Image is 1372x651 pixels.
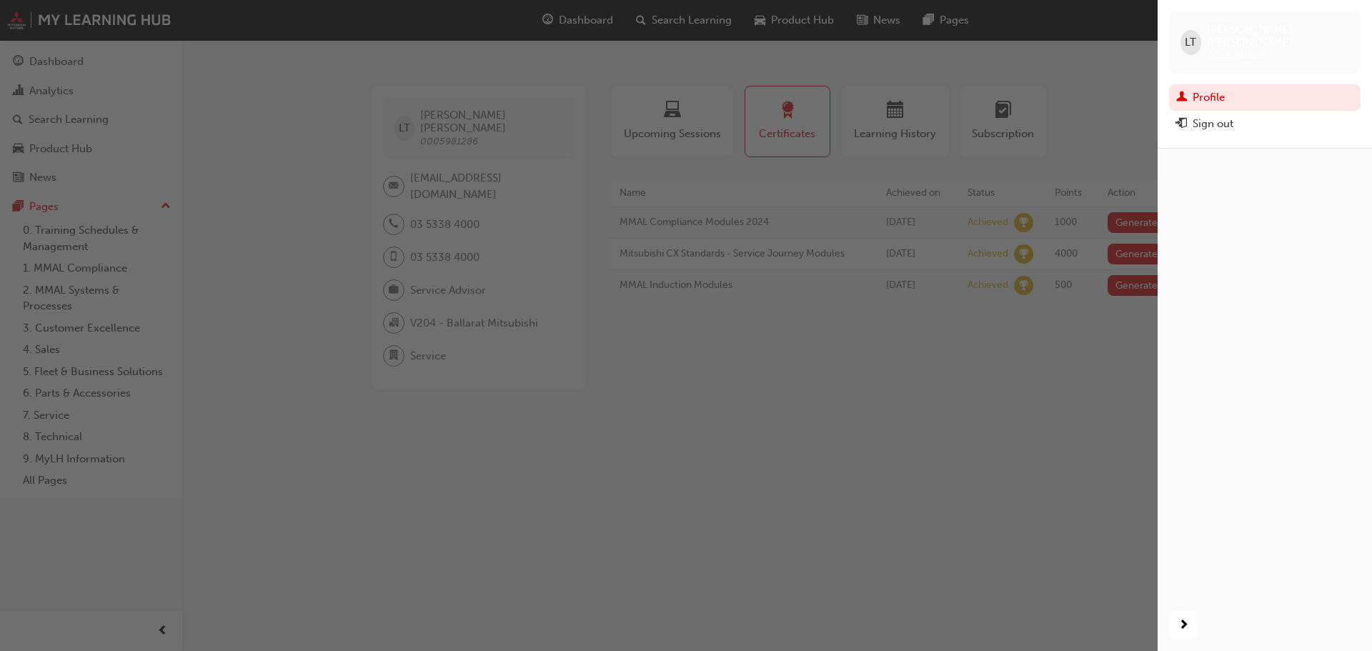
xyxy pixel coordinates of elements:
[1193,116,1233,132] div: Sign out
[1176,118,1187,131] span: exit-icon
[1169,111,1361,137] button: Sign out
[1207,49,1265,61] span: 0005981286
[1176,91,1187,104] span: man-icon
[1207,23,1349,49] span: [PERSON_NAME] [PERSON_NAME]
[1169,84,1361,111] a: Profile
[1185,34,1196,51] span: LT
[1178,617,1189,635] span: next-icon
